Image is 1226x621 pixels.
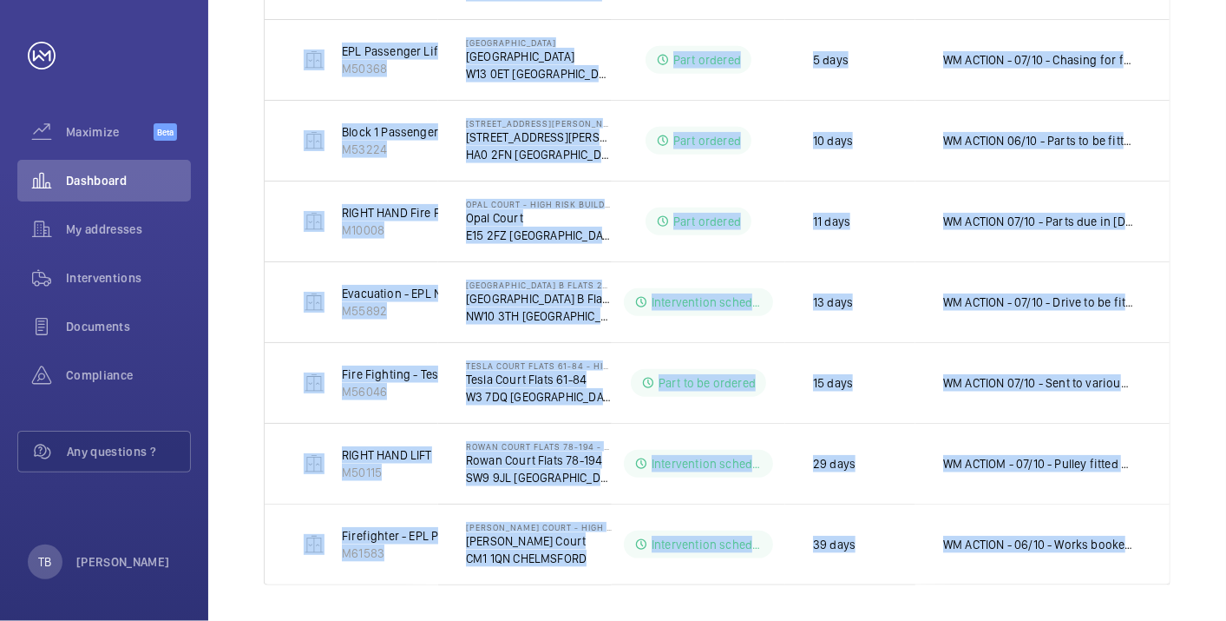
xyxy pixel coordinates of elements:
p: Fire Fighting - Tesla 61-84 schn euro [342,366,538,383]
p: WM ACTION 07/10 - Parts due in [DATE], repairs team required 01.10 - Parts on order, ETA [DATE] W... [943,213,1135,230]
p: WM ACTION 07/10 - Sent to various suppliers for best eta chasing [DATE] - Chasing eta for new bra... [943,374,1135,392]
p: 5 days [813,51,849,69]
p: WM ACTIOM - 07/10 - Pulley fitted movement in car, follow up required 06/10 - Repairs on site [DA... [943,455,1135,472]
p: Block 1 Passenger Lift [342,123,459,141]
p: WM ACTION 06/10 - Parts to be fitted [DATE] - Parts due in [DATE] 30.09 - Parts on order ETA [DAT... [943,132,1135,149]
img: elevator.svg [304,211,325,232]
img: elevator.svg [304,292,325,313]
p: Part ordered [673,132,741,149]
p: WM ACTION - 07/10 - Drive to be fitted [DATE] - Drive ready to collect [DATE] for fitting same da... [943,294,1135,311]
p: RIGHT HAND LIFT [342,446,432,464]
p: W3 7DQ [GEOGRAPHIC_DATA] [466,388,612,406]
p: 39 days [813,536,856,553]
p: 15 days [813,374,853,392]
p: [PERSON_NAME] [76,553,170,571]
p: WM ACTION - 06/10 - Works booked in for 11th [DATE] - works booked in 11th [DATE] - Works to be b... [943,536,1135,553]
p: Tesla Court Flats 61-84 - High Risk Building [466,360,612,371]
span: Compliance [66,367,191,384]
img: elevator.svg [304,50,325,70]
p: Intervention scheduled [652,455,763,472]
p: 29 days [813,455,856,472]
span: Any questions ? [67,443,190,460]
p: [GEOGRAPHIC_DATA] B Flats 22-44 - High Risk Building [466,280,612,290]
p: RIGHT HAND Fire Fighting Lift 11 Floors Machine Roomless [342,204,653,221]
img: elevator.svg [304,534,325,555]
p: Opal Court - High Risk Building [466,199,612,209]
span: Maximize [66,123,154,141]
p: Intervention scheduled [652,294,763,311]
p: [PERSON_NAME] Court - High Risk Building [466,522,612,532]
p: [STREET_ADDRESS][PERSON_NAME] - High Risk Building [466,118,612,129]
p: Part ordered [673,51,741,69]
p: 11 days [813,213,850,230]
p: M55892 [342,302,564,320]
p: [STREET_ADDRESS][PERSON_NAME] [466,129,612,146]
p: EPL Passenger Lift [342,43,442,60]
p: CM1 1QN CHELMSFORD [466,550,612,567]
span: Beta [154,123,177,141]
span: Documents [66,318,191,335]
p: [GEOGRAPHIC_DATA] [466,48,612,65]
p: SW9 9JL [GEOGRAPHIC_DATA] [466,469,612,486]
p: W13 0ET [GEOGRAPHIC_DATA] [466,65,612,83]
p: M56046 [342,383,538,400]
p: M50368 [342,60,442,77]
p: Rowan Court Flats 78-194 [466,452,612,469]
p: M50115 [342,464,432,481]
p: [GEOGRAPHIC_DATA] [466,37,612,48]
img: elevator.svg [304,453,325,474]
p: NW10 3TH [GEOGRAPHIC_DATA] [466,307,612,325]
p: Part to be ordered [659,374,756,392]
img: elevator.svg [304,373,325,393]
p: M61583 [342,545,509,562]
span: Interventions [66,269,191,287]
p: Evacuation - EPL No 2 Flats 22-44 Block B [342,285,564,302]
p: Firefighter - EPL Passenger Lift [342,527,509,545]
p: HA0 2FN [GEOGRAPHIC_DATA] [466,146,612,163]
img: elevator.svg [304,130,325,151]
p: 10 days [813,132,853,149]
p: M10008 [342,221,653,239]
p: E15 2FZ [GEOGRAPHIC_DATA] [466,227,612,244]
p: Part ordered [673,213,741,230]
p: [GEOGRAPHIC_DATA] B Flats 22-44 [466,290,612,307]
p: TB [38,553,51,571]
p: [PERSON_NAME] Court [466,532,612,550]
span: My addresses [66,221,191,238]
p: 13 days [813,294,853,311]
p: WM ACTION - 07/10 - Chasing for further updates or alternative supplier 06/10 - Chasing eta from ... [943,51,1135,69]
p: Opal Court [466,209,612,227]
span: Dashboard [66,172,191,189]
p: M53224 [342,141,459,158]
p: Tesla Court Flats 61-84 [466,371,612,388]
p: Intervention scheduled [652,536,763,553]
p: Rowan Court Flats 78-194 - High Risk Building [466,441,612,452]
